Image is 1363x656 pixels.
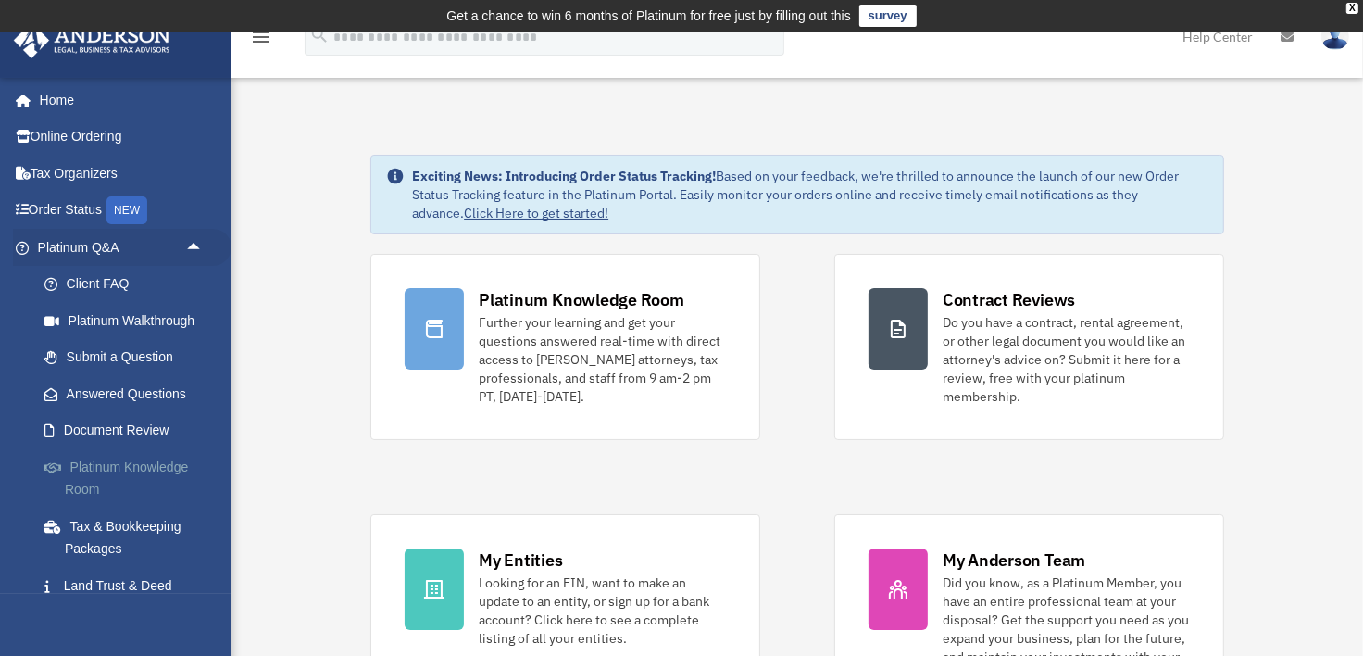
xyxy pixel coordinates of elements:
[8,22,176,58] img: Anderson Advisors Platinum Portal
[479,313,726,406] div: Further your learning and get your questions answered real-time with direct access to [PERSON_NAM...
[412,168,716,184] strong: Exciting News: Introducing Order Status Tracking!
[464,205,608,221] a: Click Here to get started!
[412,167,1208,222] div: Based on your feedback, we're thrilled to announce the launch of our new Order Status Tracking fe...
[26,412,231,449] a: Document Review
[1346,3,1358,14] div: close
[943,549,1085,572] div: My Anderson Team
[106,196,147,224] div: NEW
[13,82,222,119] a: Home
[479,288,684,311] div: Platinum Knowledge Room
[943,313,1190,406] div: Do you have a contract, rental agreement, or other legal document you would like an attorney's ad...
[13,229,231,266] a: Platinum Q&Aarrow_drop_up
[834,254,1224,440] a: Contract Reviews Do you have a contract, rental agreement, or other legal document you would like...
[250,32,272,48] a: menu
[26,266,231,303] a: Client FAQ
[446,5,851,27] div: Get a chance to win 6 months of Platinum for free just by filling out this
[250,26,272,48] i: menu
[26,339,231,376] a: Submit a Question
[309,25,330,45] i: search
[859,5,917,27] a: survey
[370,254,760,440] a: Platinum Knowledge Room Further your learning and get your questions answered real-time with dire...
[479,574,726,648] div: Looking for an EIN, want to make an update to an entity, or sign up for a bank account? Click her...
[26,508,231,567] a: Tax & Bookkeeping Packages
[26,302,231,339] a: Platinum Walkthrough
[26,448,231,508] a: Platinum Knowledge Room
[1321,23,1349,50] img: User Pic
[26,375,231,412] a: Answered Questions
[13,155,231,192] a: Tax Organizers
[13,192,231,230] a: Order StatusNEW
[185,229,222,267] span: arrow_drop_up
[479,549,562,572] div: My Entities
[943,288,1075,311] div: Contract Reviews
[26,567,231,626] a: Land Trust & Deed Forum
[13,119,231,156] a: Online Ordering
